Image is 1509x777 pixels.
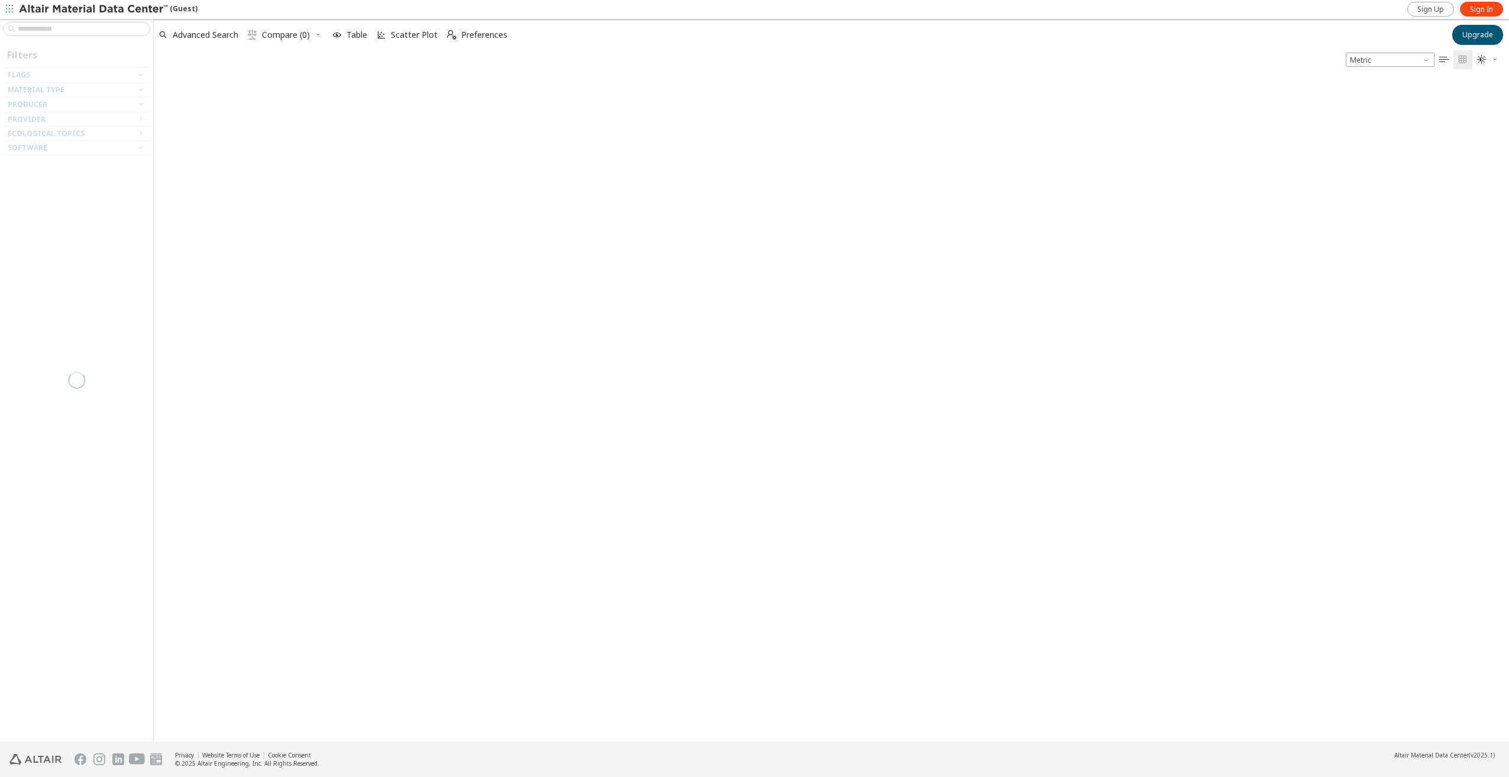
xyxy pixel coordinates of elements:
span: Scatter Plot [391,31,438,39]
span: Metric [1346,53,1434,67]
span: Sign Up [1417,5,1444,14]
a: Sign In [1460,2,1503,17]
img: Altair Material Data Center [19,4,170,15]
button: Table View [1434,50,1453,69]
div: Unit System [1346,53,1434,67]
span: Advanced Search [173,31,238,39]
button: Theme [1472,50,1503,69]
span: Sign In [1470,5,1493,14]
div: © 2025 Altair Engineering, Inc. All Rights Reserved. [175,759,319,768]
i:  [1477,55,1487,64]
i:  [1439,55,1449,64]
i:  [248,30,257,40]
button: Tile View [1453,50,1472,69]
img: Altair Engineering [9,754,61,765]
a: Sign Up [1407,2,1454,17]
a: Privacy [175,751,194,759]
span: Table [347,31,367,39]
button: Upgrade [1452,25,1503,45]
span: Altair Material Data Center [1394,751,1469,759]
i:  [1458,55,1468,64]
span: Preferences [461,31,507,39]
div: (v2025.1) [1394,751,1495,759]
div: (Guest) [19,4,197,15]
i:  [447,30,456,40]
a: Cookie Consent [268,751,311,759]
a: Website Terms of Use [202,751,260,759]
span: Compare (0) [262,31,310,39]
span: Upgrade [1462,30,1493,40]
